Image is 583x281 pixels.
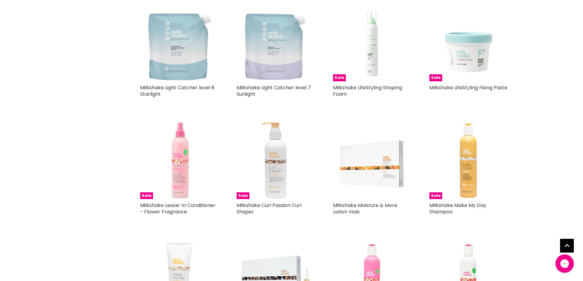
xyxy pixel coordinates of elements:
[237,84,311,98] a: Milkshake Light Catcher level 7 Sunlight
[140,84,215,98] a: Milkshake Light Catcher level 8 Starlight
[237,192,249,199] span: Sale
[552,252,577,275] iframe: Gorgias live chat messenger
[333,84,402,98] a: Milkshake LifeStyling Shaping Foam
[140,3,218,81] img: Milkshake Light Catcher level 8 Starlight
[429,74,442,81] span: Sale
[140,121,218,199] a: Milkshake Leave-In Conditioner - Flower FragranceSale
[333,121,411,199] a: Milkshake Moisture & More Lotion Vials
[429,121,507,199] img: Milkshake Make My Day Shampoo
[333,74,346,81] span: Sale
[140,192,153,199] span: Sale
[429,3,507,81] a: Milkshake LifeStyling Fixing PasteSale
[237,121,315,199] a: Milkshake Curl Passion Curl ShaperSale
[429,121,507,199] a: Milkshake Make My Day ShampooSale
[429,202,486,215] a: Milkshake Make My Day Shampoo
[140,121,218,199] img: Milkshake Leave-In Conditioner - Flower Fragrance
[140,202,215,215] a: Milkshake Leave-In Conditioner - Flower Fragrance
[333,3,411,81] a: Milkshake LifeStyling Shaping FoamSale
[333,132,411,189] img: Milkshake Moisture & More Lotion Vials
[237,202,301,215] a: Milkshake Curl Passion Curl Shaper
[429,192,442,199] span: Sale
[429,84,507,91] a: Milkshake LifeStyling Fixing Paste
[237,121,315,199] img: Milkshake Curl Passion Curl Shaper
[333,202,397,215] a: Milkshake Moisture & More Lotion Vials
[333,3,411,81] img: Milkshake LifeStyling Shaping Foam
[237,3,315,81] img: Milkshake Light Catcher level 7 Sunlight
[429,3,507,81] img: Milkshake LifeStyling Fixing Paste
